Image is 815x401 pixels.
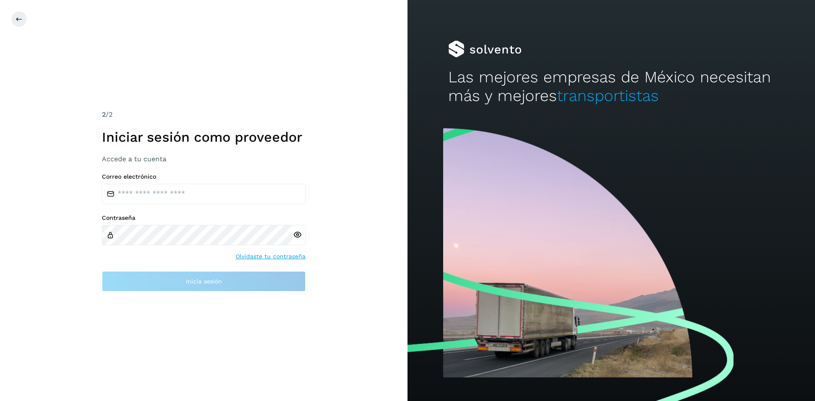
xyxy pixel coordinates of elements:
[102,109,306,120] div: /2
[236,252,306,261] a: Olvidaste tu contraseña
[186,278,222,284] span: Inicia sesión
[102,173,306,180] label: Correo electrónico
[102,271,306,292] button: Inicia sesión
[557,87,659,105] span: transportistas
[448,68,774,106] h2: Las mejores empresas de México necesitan más y mejores
[102,129,306,145] h1: Iniciar sesión como proveedor
[102,155,306,163] h3: Accede a tu cuenta
[102,110,106,118] span: 2
[102,214,306,222] label: Contraseña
